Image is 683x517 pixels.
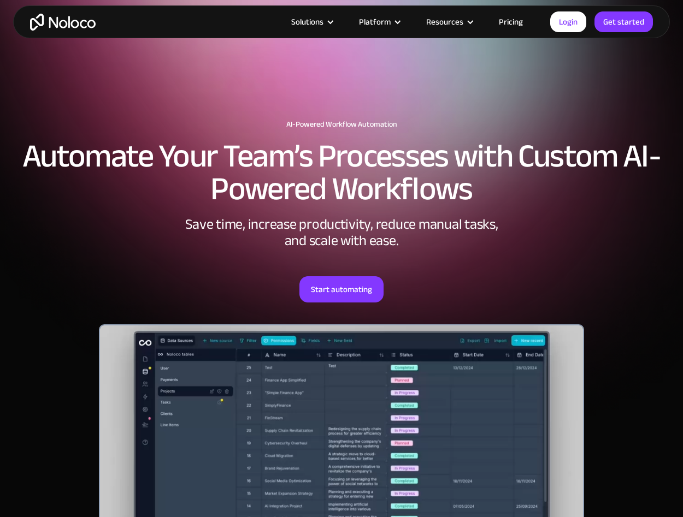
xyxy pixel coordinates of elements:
[485,15,537,29] a: Pricing
[11,120,672,129] h1: AI-Powered Workflow Automation
[299,276,384,302] a: Start automating
[278,15,345,29] div: Solutions
[550,11,586,32] a: Login
[11,140,672,205] h2: Automate Your Team’s Processes with Custom AI-Powered Workflows
[426,15,463,29] div: Resources
[594,11,653,32] a: Get started
[291,15,323,29] div: Solutions
[178,216,505,249] div: Save time, increase productivity, reduce manual tasks, and scale with ease.
[30,14,96,31] a: home
[413,15,485,29] div: Resources
[345,15,413,29] div: Platform
[359,15,391,29] div: Platform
